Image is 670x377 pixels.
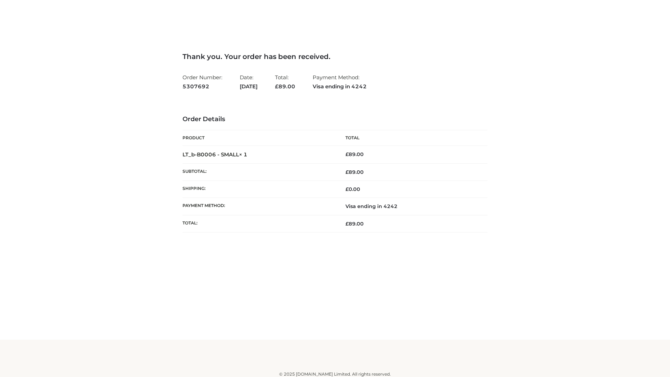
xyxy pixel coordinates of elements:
h3: Thank you. Your order has been received. [183,52,487,61]
th: Product [183,130,335,146]
span: 89.00 [275,83,295,90]
th: Payment method: [183,198,335,215]
span: £ [275,83,278,90]
td: Visa ending in 4242 [335,198,487,215]
span: 89.00 [345,221,364,227]
span: £ [345,169,349,175]
th: Total [335,130,487,146]
strong: LT_b-B0006 - SMALL [183,151,247,158]
th: Shipping: [183,181,335,198]
li: Total: [275,71,295,93]
bdi: 0.00 [345,186,360,192]
h3: Order Details [183,116,487,123]
th: Subtotal: [183,163,335,180]
span: £ [345,151,349,157]
span: £ [345,186,349,192]
li: Date: [240,71,258,93]
li: Order Number: [183,71,222,93]
th: Total: [183,215,335,232]
span: £ [345,221,349,227]
strong: [DATE] [240,82,258,91]
strong: × 1 [239,151,247,158]
li: Payment Method: [313,71,367,93]
strong: 5307692 [183,82,222,91]
span: 89.00 [345,169,364,175]
strong: Visa ending in 4242 [313,82,367,91]
bdi: 89.00 [345,151,364,157]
